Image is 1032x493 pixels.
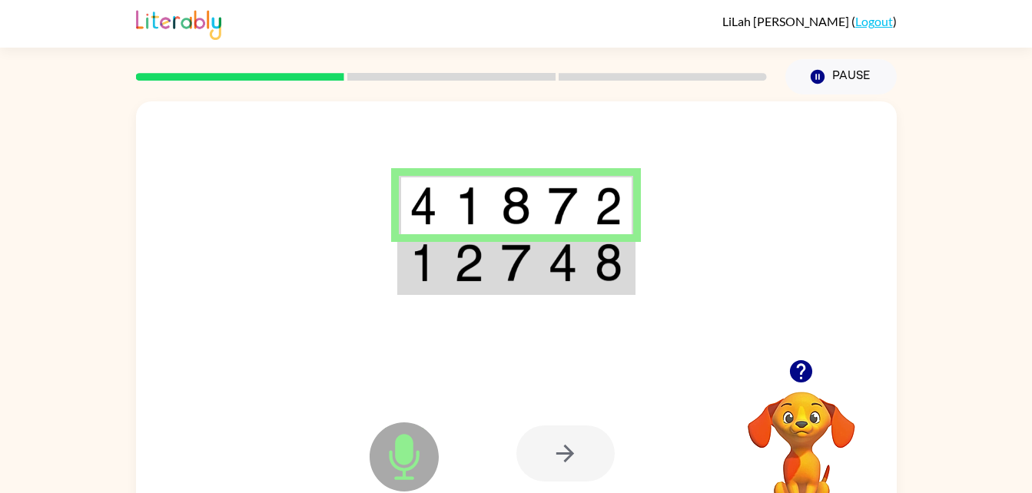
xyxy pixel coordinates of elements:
[548,243,577,282] img: 4
[501,187,530,225] img: 8
[595,243,622,282] img: 8
[410,243,437,282] img: 1
[785,59,897,94] button: Pause
[855,14,893,28] a: Logout
[454,187,483,225] img: 1
[548,187,577,225] img: 7
[136,6,221,40] img: Literably
[722,14,897,28] div: ( )
[595,187,622,225] img: 2
[410,187,437,225] img: 4
[722,14,851,28] span: LiLah [PERSON_NAME]
[454,243,483,282] img: 2
[501,243,530,282] img: 7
